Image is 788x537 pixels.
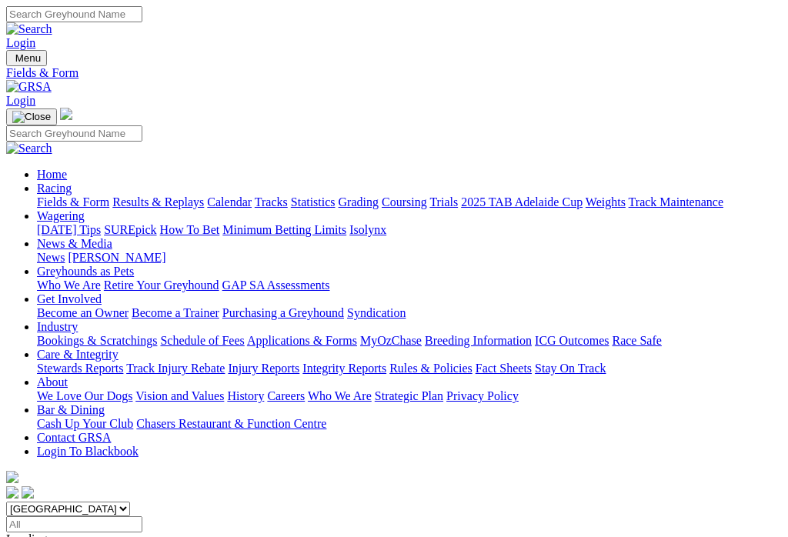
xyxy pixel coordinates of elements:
a: Login [6,94,35,107]
div: News & Media [37,251,782,265]
img: Close [12,111,51,123]
a: Login [6,36,35,49]
div: Greyhounds as Pets [37,279,782,292]
a: Trials [429,195,458,208]
a: News [37,251,65,264]
a: Injury Reports [228,362,299,375]
a: Become a Trainer [132,306,219,319]
a: Race Safe [612,334,661,347]
a: Greyhounds as Pets [37,265,134,278]
img: twitter.svg [22,486,34,499]
a: Track Maintenance [629,195,723,208]
a: GAP SA Assessments [222,279,330,292]
a: Wagering [37,209,85,222]
a: Tracks [255,195,288,208]
input: Search [6,125,142,142]
a: Get Involved [37,292,102,305]
a: MyOzChase [360,334,422,347]
a: Schedule of Fees [160,334,244,347]
img: Search [6,142,52,155]
a: Applications & Forms [247,334,357,347]
a: News & Media [37,237,112,250]
a: Careers [267,389,305,402]
a: Grading [339,195,379,208]
a: [DATE] Tips [37,223,101,236]
a: Fields & Form [37,195,109,208]
a: Rules & Policies [389,362,472,375]
div: Wagering [37,223,782,237]
a: Integrity Reports [302,362,386,375]
a: [PERSON_NAME] [68,251,165,264]
div: Care & Integrity [37,362,782,375]
div: Industry [37,334,782,348]
input: Select date [6,516,142,532]
div: Get Involved [37,306,782,320]
a: ICG Outcomes [535,334,609,347]
a: Stewards Reports [37,362,123,375]
a: Purchasing a Greyhound [222,306,344,319]
a: Racing [37,182,72,195]
img: GRSA [6,80,52,94]
a: Care & Integrity [37,348,119,361]
a: Strategic Plan [375,389,443,402]
a: Cash Up Your Club [37,417,133,430]
img: facebook.svg [6,486,18,499]
a: Bookings & Scratchings [37,334,157,347]
a: History [227,389,264,402]
a: Statistics [291,195,336,208]
a: Weights [586,195,626,208]
div: Racing [37,195,782,209]
a: Chasers Restaurant & Function Centre [136,417,326,430]
a: Vision and Values [135,389,224,402]
a: 2025 TAB Adelaide Cup [461,195,583,208]
a: Industry [37,320,78,333]
a: Who We Are [37,279,101,292]
img: logo-grsa-white.png [6,471,18,483]
a: Who We Are [308,389,372,402]
button: Toggle navigation [6,50,47,66]
a: Home [37,168,67,181]
a: Breeding Information [425,334,532,347]
a: Contact GRSA [37,431,111,444]
img: logo-grsa-white.png [60,108,72,120]
img: Search [6,22,52,36]
span: Menu [15,52,41,64]
a: Bar & Dining [37,403,105,416]
a: Isolynx [349,223,386,236]
div: Bar & Dining [37,417,782,431]
a: We Love Our Dogs [37,389,132,402]
a: Retire Your Greyhound [104,279,219,292]
a: SUREpick [104,223,156,236]
a: Login To Blackbook [37,445,139,458]
a: Become an Owner [37,306,129,319]
a: Fact Sheets [476,362,532,375]
a: Track Injury Rebate [126,362,225,375]
button: Toggle navigation [6,108,57,125]
a: Privacy Policy [446,389,519,402]
a: Fields & Form [6,66,782,80]
div: About [37,389,782,403]
a: Stay On Track [535,362,606,375]
a: About [37,375,68,389]
input: Search [6,6,142,22]
a: Calendar [207,195,252,208]
a: Minimum Betting Limits [222,223,346,236]
a: How To Bet [160,223,220,236]
a: Results & Replays [112,195,204,208]
a: Coursing [382,195,427,208]
a: Syndication [347,306,406,319]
